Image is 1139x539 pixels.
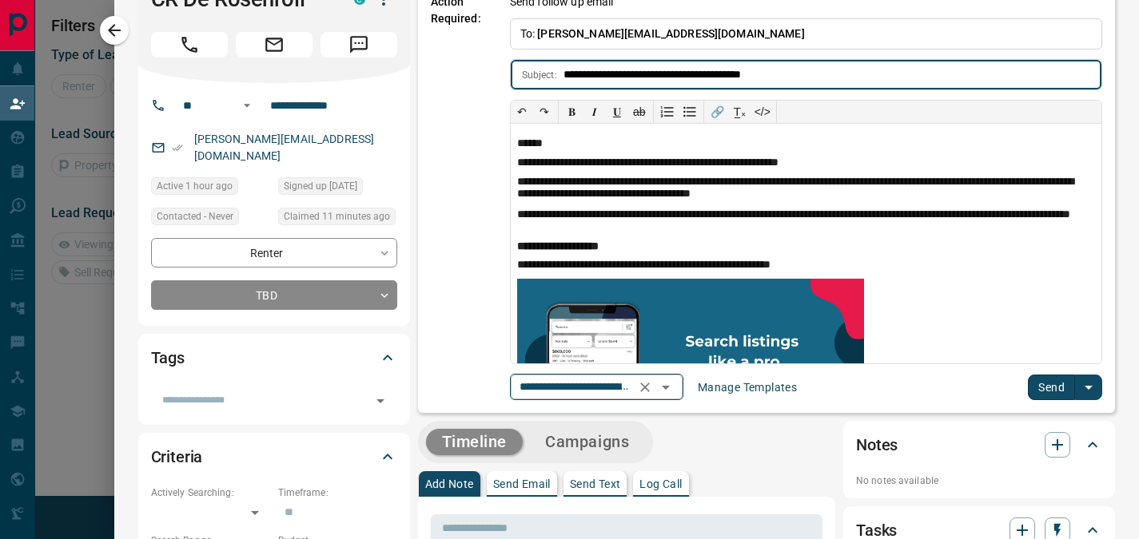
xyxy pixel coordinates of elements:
div: Tags [151,339,397,377]
button: ↷ [533,101,556,123]
span: 𝐔 [613,105,621,118]
img: search_like_a_pro.png [517,279,864,430]
button: Campaigns [529,429,645,455]
p: Add Note [425,478,474,489]
span: Call [151,32,228,57]
button: 🔗 [707,101,729,123]
button: </> [751,101,774,123]
p: No notes available [856,474,1102,488]
button: Open [369,390,392,412]
button: T̲ₓ [729,101,751,123]
button: 𝐔 [606,101,628,123]
h2: Criteria [151,444,203,470]
p: To: [510,18,1102,50]
p: Timeframe: [278,485,397,500]
span: Signed up [DATE] [284,178,357,194]
div: Sat Sep 13 2025 [278,208,397,230]
button: Send [1028,375,1075,400]
div: TBD [151,280,397,310]
p: Log Call [639,478,682,489]
s: ab [633,105,646,118]
button: 𝑰 [583,101,606,123]
span: Contacted - Never [157,208,233,224]
div: Fri Aug 29 2025 [278,177,397,200]
button: Numbered list [656,101,679,123]
div: Renter [151,238,397,268]
p: Subject: [522,68,557,82]
p: Actively Searching: [151,485,270,500]
svg: Email Verified [172,142,183,153]
button: Open [237,96,257,115]
a: [PERSON_NAME][EMAIL_ADDRESS][DOMAIN_NAME] [194,133,375,162]
button: Clear [634,376,656,398]
button: Manage Templates [688,375,806,400]
div: split button [1028,375,1102,400]
span: Email [236,32,313,57]
button: Timeline [426,429,524,455]
button: Bullet list [679,101,701,123]
button: Open [655,376,677,398]
button: ↶ [511,101,533,123]
div: Sat Sep 13 2025 [151,177,270,200]
button: ab [628,101,651,123]
p: Send Email [493,478,551,489]
div: Criteria [151,438,397,476]
button: 𝐁 [561,101,583,123]
h2: Tags [151,345,185,371]
h2: Notes [856,432,898,458]
span: Claimed 11 minutes ago [284,208,390,224]
div: Notes [856,426,1102,464]
p: Send Text [570,478,621,489]
span: Message [321,32,397,57]
span: [PERSON_NAME][EMAIL_ADDRESS][DOMAIN_NAME] [537,27,804,40]
span: Active 1 hour ago [157,178,233,194]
